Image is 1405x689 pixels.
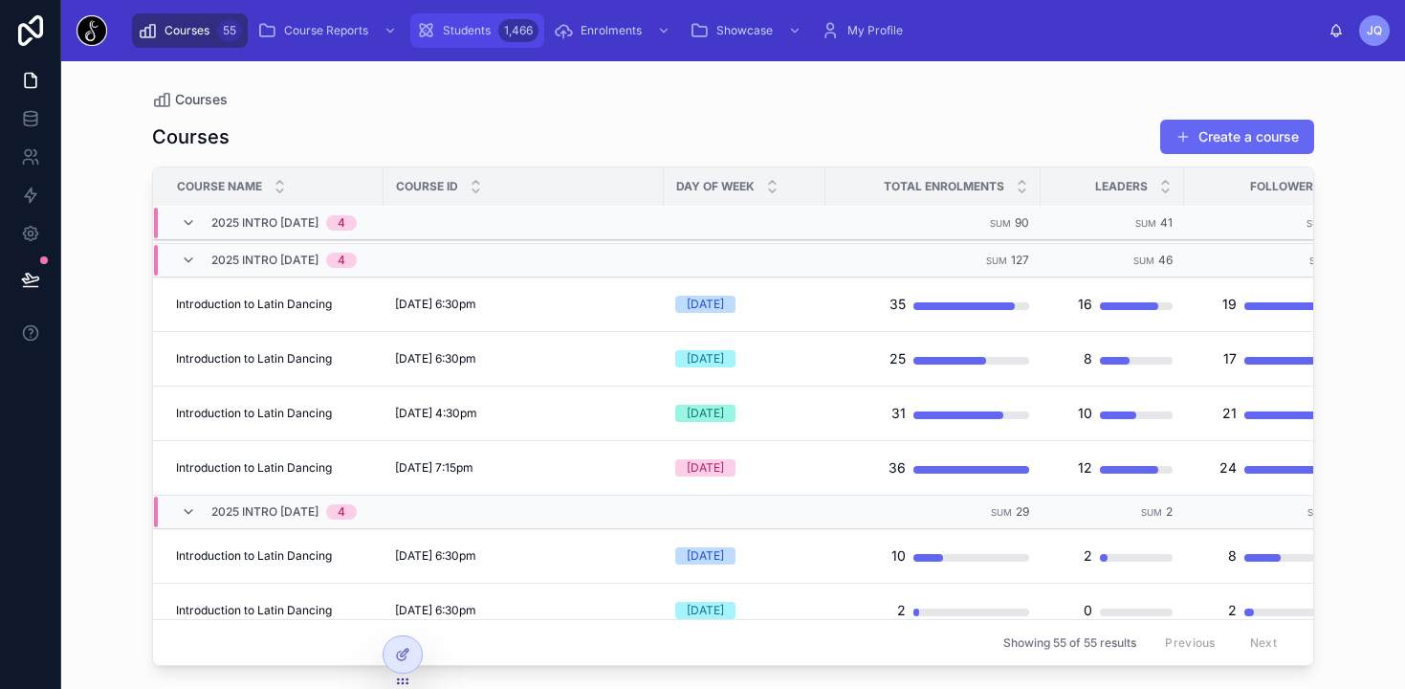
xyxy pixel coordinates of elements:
[675,547,814,565] a: [DATE]
[889,340,906,378] div: 25
[1223,340,1237,378] div: 17
[1222,285,1237,323] div: 19
[211,253,318,268] span: 2025 Intro [DATE]
[1160,214,1173,229] span: 41
[1306,217,1328,228] small: Sum
[837,394,1029,433] a: 31
[1141,507,1162,518] small: Sum
[152,90,228,109] a: Courses
[1219,449,1237,487] div: 24
[1084,537,1092,575] div: 2
[1078,394,1092,433] div: 10
[1135,217,1156,228] small: Sum
[837,537,1029,575] a: 10
[1166,504,1173,519] span: 2
[395,460,652,476] a: [DATE] 7:15pm
[176,548,332,564] span: Introduction to Latin Dancing
[211,504,318,520] span: 2025 Intro [DATE]
[687,296,724,313] div: [DATE]
[1185,340,1334,378] a: 17
[395,351,652,367] a: [DATE] 6:30pm
[1052,537,1173,575] a: 2
[815,13,916,48] a: My Profile
[687,547,724,565] div: [DATE]
[990,217,1011,228] small: Sum
[1160,120,1314,154] button: Create a course
[176,297,332,312] span: Introduction to Latin Dancing
[581,23,642,38] span: Enrolments
[675,350,814,367] a: [DATE]
[1158,253,1173,267] span: 46
[687,602,724,619] div: [DATE]
[837,591,1029,630] a: 2
[891,394,906,433] div: 31
[837,449,1029,487] a: 36
[675,459,814,477] a: [DATE]
[338,253,345,268] div: 4
[122,10,1328,52] div: scrollable content
[395,297,476,312] span: [DATE] 6:30pm
[1367,23,1382,38] span: JQ
[1185,537,1334,575] a: 8
[176,603,372,618] a: Introduction to Latin Dancing
[176,351,332,367] span: Introduction to Latin Dancing
[1250,179,1321,194] span: Followers
[1185,449,1334,487] a: 24
[338,215,345,231] div: 4
[884,179,1004,194] span: Total Enrolments
[395,603,652,618] a: [DATE] 6:30pm
[175,90,228,109] span: Courses
[1052,591,1173,630] a: 0
[176,460,372,476] a: Introduction to Latin Dancing
[1309,256,1330,266] small: Sum
[684,13,811,48] a: Showcase
[1078,285,1092,323] div: 16
[176,406,372,421] a: Introduction to Latin Dancing
[1052,285,1173,323] a: 16
[1228,537,1237,575] div: 8
[548,13,680,48] a: Enrolments
[1052,340,1173,378] a: 8
[676,179,755,194] span: Day of Week
[338,504,345,520] div: 4
[176,406,332,421] span: Introduction to Latin Dancing
[687,350,724,367] div: [DATE]
[1185,591,1334,630] a: 2
[687,405,724,422] div: [DATE]
[1015,214,1029,229] span: 90
[395,351,476,367] span: [DATE] 6:30pm
[991,507,1012,518] small: Sum
[675,602,814,619] a: [DATE]
[284,23,368,38] span: Course Reports
[152,123,230,150] h1: Courses
[395,406,652,421] a: [DATE] 4:30pm
[252,13,406,48] a: Course Reports
[847,23,903,38] span: My Profile
[897,591,906,630] div: 2
[889,449,906,487] div: 36
[395,297,652,312] a: [DATE] 6:30pm
[395,460,473,476] span: [DATE] 7:15pm
[443,23,491,38] span: Students
[176,297,372,312] a: Introduction to Latin Dancing
[176,603,332,618] span: Introduction to Latin Dancing
[176,548,372,564] a: Introduction to Latin Dancing
[498,19,538,42] div: 1,466
[675,405,814,422] a: [DATE]
[986,256,1007,266] small: Sum
[395,406,477,421] span: [DATE] 4:30pm
[1307,507,1328,518] small: Sum
[1133,256,1154,266] small: Sum
[176,351,372,367] a: Introduction to Latin Dancing
[165,23,209,38] span: Courses
[211,215,318,231] span: 2025 Intro [DATE]
[1095,179,1148,194] span: Leaders
[1222,394,1237,433] div: 21
[395,548,476,564] span: [DATE] 6:30pm
[889,285,906,323] div: 35
[132,13,248,48] a: Courses55
[1052,394,1173,433] a: 10
[395,603,476,618] span: [DATE] 6:30pm
[891,537,906,575] div: 10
